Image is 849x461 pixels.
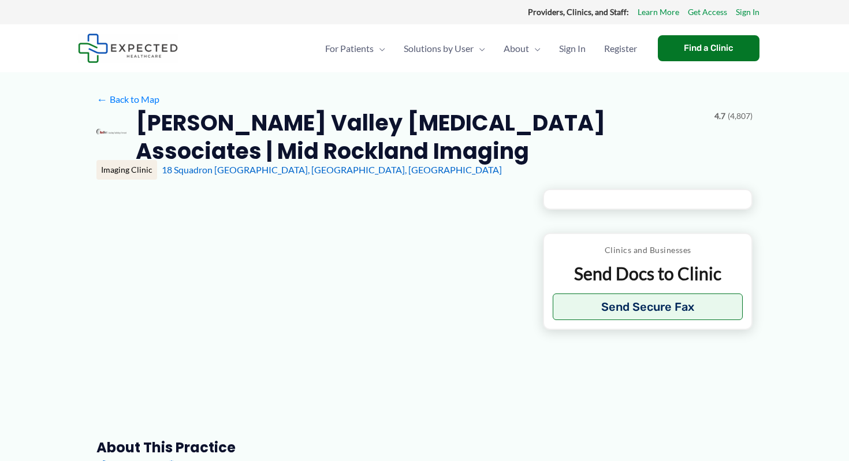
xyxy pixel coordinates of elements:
[728,109,753,124] span: (4,807)
[714,109,725,124] span: 4.7
[638,5,679,20] a: Learn More
[404,28,474,69] span: Solutions by User
[162,164,502,175] a: 18 Squadron [GEOGRAPHIC_DATA], [GEOGRAPHIC_DATA], [GEOGRAPHIC_DATA]
[96,160,157,180] div: Imaging Clinic
[96,94,107,105] span: ←
[658,35,759,61] a: Find a Clinic
[374,28,385,69] span: Menu Toggle
[604,28,637,69] span: Register
[96,438,524,456] h3: About this practice
[553,262,743,285] p: Send Docs to Clinic
[474,28,485,69] span: Menu Toggle
[394,28,494,69] a: Solutions by UserMenu Toggle
[528,7,629,17] strong: Providers, Clinics, and Staff:
[316,28,646,69] nav: Primary Site Navigation
[529,28,541,69] span: Menu Toggle
[316,28,394,69] a: For PatientsMenu Toggle
[136,109,705,166] h2: [PERSON_NAME] Valley [MEDICAL_DATA] Associates | Mid Rockland Imaging
[559,28,586,69] span: Sign In
[736,5,759,20] a: Sign In
[553,243,743,258] p: Clinics and Businesses
[96,91,159,108] a: ←Back to Map
[688,5,727,20] a: Get Access
[325,28,374,69] span: For Patients
[494,28,550,69] a: AboutMenu Toggle
[504,28,529,69] span: About
[595,28,646,69] a: Register
[553,293,743,320] button: Send Secure Fax
[78,34,178,63] img: Expected Healthcare Logo - side, dark font, small
[550,28,595,69] a: Sign In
